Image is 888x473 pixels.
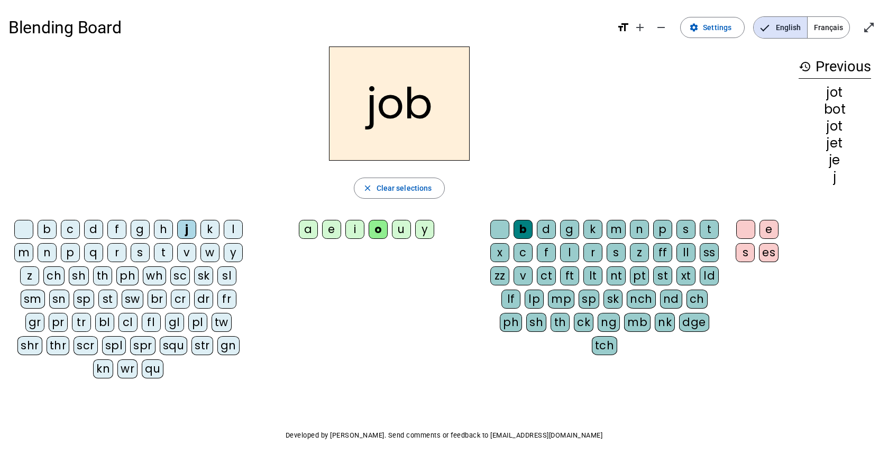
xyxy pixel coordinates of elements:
div: b [38,220,57,239]
div: ng [598,313,620,332]
div: spl [102,336,126,355]
div: h [154,220,173,239]
div: r [107,243,126,262]
span: English [754,17,807,38]
mat-button-toggle-group: Language selection [753,16,850,39]
div: a [299,220,318,239]
mat-icon: open_in_full [863,21,875,34]
div: b [514,220,533,239]
div: ft [560,266,579,285]
div: fr [217,290,236,309]
div: nt [607,266,626,285]
div: squ [160,336,188,355]
div: p [653,220,672,239]
div: sc [170,266,190,285]
div: ss [700,243,719,262]
mat-icon: close [363,183,372,193]
div: gl [165,313,184,332]
button: Enter full screen [858,17,880,38]
div: m [607,220,626,239]
div: pl [188,313,207,332]
div: y [224,243,243,262]
div: sm [21,290,45,309]
div: je [799,154,871,166]
div: l [224,220,243,239]
div: j [177,220,196,239]
div: sp [579,290,599,309]
h3: Previous [799,55,871,79]
div: e [759,220,779,239]
div: u [392,220,411,239]
div: p [61,243,80,262]
div: d [537,220,556,239]
div: ch [43,266,65,285]
div: v [177,243,196,262]
div: lp [525,290,544,309]
div: g [131,220,150,239]
div: st [98,290,117,309]
div: s [607,243,626,262]
div: kn [93,359,113,378]
div: ll [676,243,695,262]
div: k [200,220,219,239]
div: cl [118,313,138,332]
div: l [560,243,579,262]
div: d [84,220,103,239]
div: sn [49,290,69,309]
div: x [490,243,509,262]
mat-icon: settings [689,23,699,32]
div: spr [130,336,155,355]
div: br [148,290,167,309]
div: bl [95,313,114,332]
div: sh [69,266,89,285]
div: n [630,220,649,239]
button: Settings [680,17,745,38]
div: jot [799,120,871,133]
div: pt [630,266,649,285]
div: w [200,243,219,262]
div: e [322,220,341,239]
div: str [191,336,213,355]
div: xt [676,266,695,285]
p: Developed by [PERSON_NAME]. Send comments or feedback to [EMAIL_ADDRESS][DOMAIN_NAME] [8,429,880,442]
div: ph [500,313,522,332]
button: Increase font size [629,17,651,38]
div: n [38,243,57,262]
div: th [551,313,570,332]
mat-icon: add [634,21,646,34]
div: q [84,243,103,262]
div: mp [548,290,574,309]
span: Settings [703,21,731,34]
div: tr [72,313,91,332]
div: sp [74,290,94,309]
div: cr [171,290,190,309]
div: t [700,220,719,239]
div: dr [194,290,213,309]
div: thr [47,336,70,355]
div: f [537,243,556,262]
mat-icon: format_size [617,21,629,34]
div: sw [122,290,143,309]
div: m [14,243,33,262]
div: i [345,220,364,239]
div: mb [624,313,651,332]
div: ff [653,243,672,262]
div: s [736,243,755,262]
div: sl [217,266,236,285]
h2: job [329,47,470,161]
div: wr [117,359,138,378]
div: wh [143,266,166,285]
div: z [20,266,39,285]
button: Clear selections [354,178,445,199]
mat-icon: history [799,60,811,73]
div: k [583,220,602,239]
div: ct [537,266,556,285]
div: t [154,243,173,262]
div: th [93,266,112,285]
div: ld [700,266,719,285]
div: lt [583,266,602,285]
mat-icon: remove [655,21,667,34]
div: scr [74,336,98,355]
div: es [759,243,779,262]
div: qu [142,359,163,378]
